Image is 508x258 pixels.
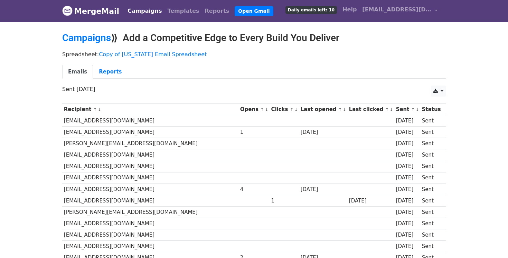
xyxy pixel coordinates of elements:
[420,149,442,161] td: Sent
[411,107,415,112] a: ↑
[301,186,346,193] div: [DATE]
[62,86,446,93] p: Sent [DATE]
[62,149,238,161] td: [EMAIL_ADDRESS][DOMAIN_NAME]
[338,107,342,112] a: ↑
[389,107,393,112] a: ↓
[385,107,389,112] a: ↑
[285,6,337,14] span: Daily emails left: 10
[420,104,442,115] th: Status
[62,65,93,79] a: Emails
[420,127,442,138] td: Sent
[270,104,299,115] th: Clicks
[62,115,238,127] td: [EMAIL_ADDRESS][DOMAIN_NAME]
[301,128,346,136] div: [DATE]
[396,117,419,125] div: [DATE]
[62,206,238,218] td: [PERSON_NAME][EMAIL_ADDRESS][DOMAIN_NAME]
[62,104,238,115] th: Recipient
[62,229,238,241] td: [EMAIL_ADDRESS][DOMAIN_NAME]
[396,208,419,216] div: [DATE]
[394,104,420,115] th: Sent
[238,104,270,115] th: Opens
[62,138,238,149] td: [PERSON_NAME][EMAIL_ADDRESS][DOMAIN_NAME]
[62,241,238,252] td: [EMAIL_ADDRESS][DOMAIN_NAME]
[62,32,111,43] a: Campaigns
[420,195,442,206] td: Sent
[283,3,340,17] a: Daily emails left: 10
[265,107,269,112] a: ↓
[420,229,442,241] td: Sent
[62,127,238,138] td: [EMAIL_ADDRESS][DOMAIN_NAME]
[235,6,273,16] a: Open Gmail
[260,107,264,112] a: ↑
[420,206,442,218] td: Sent
[359,3,440,19] a: [EMAIL_ADDRESS][DOMAIN_NAME]
[99,51,207,58] a: Copy of [US_STATE] Email Spreadsheet
[343,107,347,112] a: ↓
[125,4,164,18] a: Campaigns
[396,231,419,239] div: [DATE]
[62,195,238,206] td: [EMAIL_ADDRESS][DOMAIN_NAME]
[240,186,268,193] div: 4
[420,241,442,252] td: Sent
[62,4,119,18] a: MergeMail
[62,218,238,229] td: [EMAIL_ADDRESS][DOMAIN_NAME]
[396,197,419,205] div: [DATE]
[396,128,419,136] div: [DATE]
[396,242,419,250] div: [DATE]
[294,107,298,112] a: ↓
[290,107,294,112] a: ↑
[415,107,419,112] a: ↓
[362,6,431,14] span: [EMAIL_ADDRESS][DOMAIN_NAME]
[97,107,101,112] a: ↓
[62,161,238,172] td: [EMAIL_ADDRESS][DOMAIN_NAME]
[420,172,442,183] td: Sent
[164,4,202,18] a: Templates
[62,51,446,58] p: Spreadsheet:
[93,65,128,79] a: Reports
[62,32,446,44] h2: ⟫ Add a Competitive Edge to Every Build You Deliver
[240,128,268,136] div: 1
[62,6,73,16] img: MergeMail logo
[420,138,442,149] td: Sent
[202,4,232,18] a: Reports
[271,197,297,205] div: 1
[420,161,442,172] td: Sent
[62,183,238,195] td: [EMAIL_ADDRESS][DOMAIN_NAME]
[420,115,442,127] td: Sent
[299,104,347,115] th: Last opened
[396,220,419,228] div: [DATE]
[349,197,393,205] div: [DATE]
[396,174,419,182] div: [DATE]
[420,218,442,229] td: Sent
[347,104,394,115] th: Last clicked
[340,3,359,17] a: Help
[420,183,442,195] td: Sent
[396,140,419,148] div: [DATE]
[396,151,419,159] div: [DATE]
[396,162,419,170] div: [DATE]
[62,172,238,183] td: [EMAIL_ADDRESS][DOMAIN_NAME]
[396,186,419,193] div: [DATE]
[93,107,97,112] a: ↑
